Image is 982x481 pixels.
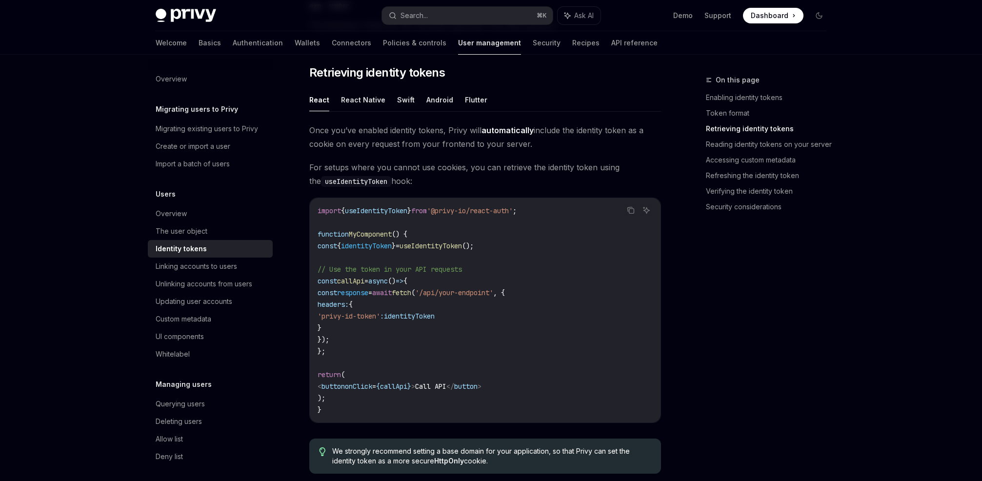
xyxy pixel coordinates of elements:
[332,446,651,466] span: We strongly recommend setting a base domain for your application, so that Privy can set the ident...
[318,394,325,402] span: );
[318,312,380,321] span: 'privy-id-token'
[337,241,341,250] span: {
[148,345,273,363] a: Whitelabel
[446,382,454,391] span: </
[318,382,321,391] span: <
[341,88,385,111] button: React Native
[318,323,321,332] span: }
[407,382,411,391] span: }
[337,288,368,297] span: response
[411,206,427,215] span: from
[156,296,232,307] div: Updating user accounts
[372,288,392,297] span: await
[148,275,273,293] a: Unlinking accounts from users
[465,88,487,111] button: Flutter
[478,382,481,391] span: >
[341,241,392,250] span: identityToken
[415,382,446,391] span: Call API
[706,121,835,137] a: Retrieving identity tokens
[156,123,258,135] div: Migrating existing users to Privy
[156,379,212,390] h5: Managing users
[233,31,283,55] a: Authentication
[341,206,345,215] span: {
[396,241,400,250] span: =
[382,7,553,24] button: Search...⌘K
[148,395,273,413] a: Querying users
[706,90,835,105] a: Enabling identity tokens
[706,152,835,168] a: Accessing custom metadata
[148,120,273,138] a: Migrating existing users to Privy
[148,240,273,258] a: Identity tokens
[706,199,835,215] a: Security considerations
[156,348,190,360] div: Whitelabel
[349,300,353,309] span: {
[706,183,835,199] a: Verifying the identity token
[388,277,396,285] span: ()
[392,288,411,297] span: fetch
[572,31,600,55] a: Recipes
[462,241,474,250] span: ();
[345,206,407,215] span: useIdentityToken
[704,11,731,20] a: Support
[611,31,658,55] a: API reference
[751,11,788,20] span: Dashboard
[458,31,521,55] a: User management
[148,430,273,448] a: Allow list
[156,313,211,325] div: Custom metadata
[295,31,320,55] a: Wallets
[811,8,827,23] button: Toggle dark mode
[400,241,462,250] span: useIdentityToken
[397,88,415,111] button: Swift
[156,188,176,200] h5: Users
[401,10,428,21] div: Search...
[493,288,505,297] span: , {
[148,258,273,275] a: Linking accounts to users
[434,457,464,465] strong: HttpOnly
[376,382,380,391] span: {
[156,278,252,290] div: Unlinking accounts from users
[411,382,415,391] span: >
[513,206,517,215] span: ;
[318,405,321,414] span: }
[349,230,392,239] span: MyComponent
[411,288,415,297] span: (
[372,382,376,391] span: =
[156,140,230,152] div: Create or import a user
[341,370,345,379] span: (
[148,293,273,310] a: Updating user accounts
[743,8,803,23] a: Dashboard
[706,168,835,183] a: Refreshing the identity token
[481,125,534,135] strong: automatically
[318,300,349,309] span: headers:
[380,312,384,321] span: :
[368,288,372,297] span: =
[364,277,368,285] span: =
[318,206,341,215] span: import
[148,413,273,430] a: Deleting users
[148,222,273,240] a: The user object
[337,277,364,285] span: callApi
[156,31,187,55] a: Welcome
[533,31,561,55] a: Security
[148,205,273,222] a: Overview
[318,230,349,239] span: function
[309,88,329,111] button: React
[199,31,221,55] a: Basics
[148,448,273,465] a: Deny list
[706,105,835,121] a: Token format
[368,277,388,285] span: async
[332,31,371,55] a: Connectors
[318,335,329,344] span: });
[383,31,446,55] a: Policies & controls
[454,382,478,391] span: button
[415,288,493,297] span: '/api/your-endpoint'
[318,277,337,285] span: const
[156,416,202,427] div: Deleting users
[156,433,183,445] div: Allow list
[148,328,273,345] a: UI components
[384,312,435,321] span: identityToken
[148,310,273,328] a: Custom metadata
[309,123,661,151] span: Once you’ve enabled identity tokens, Privy will include the identity token as a cookie on every r...
[156,208,187,220] div: Overview
[156,451,183,462] div: Deny list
